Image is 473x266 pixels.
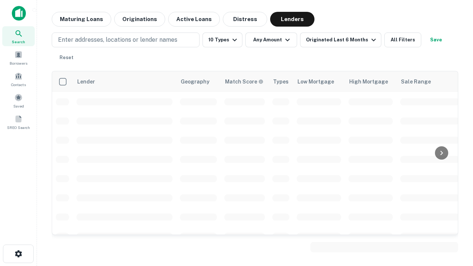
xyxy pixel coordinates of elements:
a: Search [2,26,35,46]
span: Borrowers [10,60,27,66]
th: High Mortgage [345,71,397,92]
div: High Mortgage [349,77,388,86]
div: Low Mortgage [297,77,334,86]
button: Maturing Loans [52,12,111,27]
span: Contacts [11,82,26,88]
span: SREO Search [7,125,30,130]
div: Sale Range [401,77,431,86]
th: Sale Range [397,71,463,92]
a: Saved [2,91,35,110]
th: Types [269,71,293,92]
span: Saved [13,103,24,109]
p: Enter addresses, locations or lender names [58,35,177,44]
div: Lender [77,77,95,86]
button: Reset [55,50,78,65]
button: Distress [223,12,267,27]
div: Geography [181,77,210,86]
span: Search [12,39,25,45]
h6: Match Score [225,78,262,86]
div: Capitalize uses an advanced AI algorithm to match your search with the best lender. The match sco... [225,78,263,86]
button: Enter addresses, locations or lender names [52,33,200,47]
th: Geography [176,71,221,92]
th: Low Mortgage [293,71,345,92]
div: Types [273,77,289,86]
button: Lenders [270,12,314,27]
img: capitalize-icon.png [12,6,26,21]
a: Contacts [2,69,35,89]
div: Originated Last 6 Months [306,35,378,44]
th: Lender [73,71,176,92]
button: Originations [114,12,165,27]
iframe: Chat Widget [436,207,473,242]
button: 10 Types [203,33,242,47]
button: Save your search to get updates of matches that match your search criteria. [424,33,448,47]
a: SREO Search [2,112,35,132]
button: Originated Last 6 Months [300,33,381,47]
a: Borrowers [2,48,35,68]
button: Active Loans [168,12,220,27]
th: Capitalize uses an advanced AI algorithm to match your search with the best lender. The match sco... [221,71,269,92]
button: Any Amount [245,33,297,47]
button: All Filters [384,33,421,47]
